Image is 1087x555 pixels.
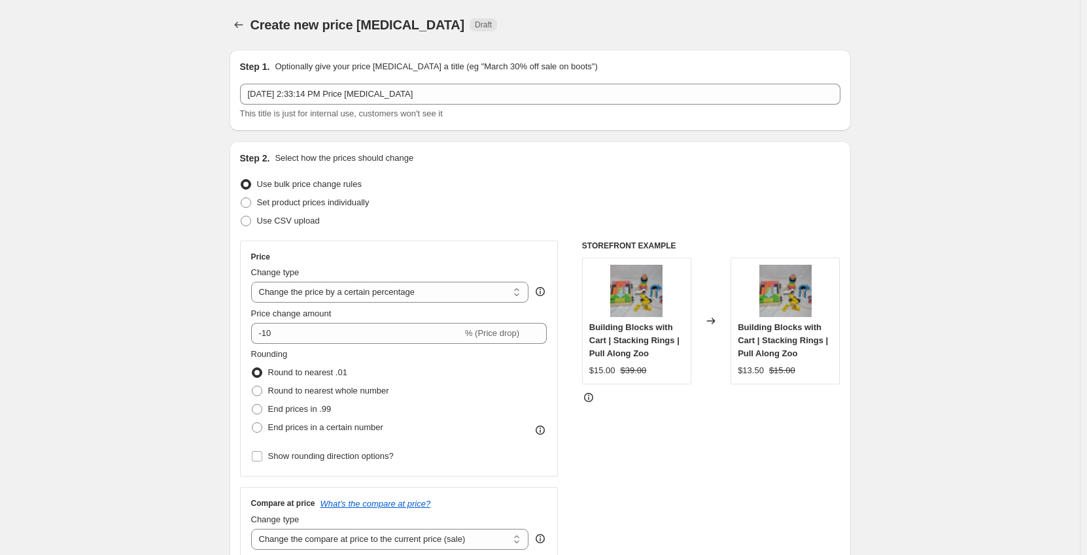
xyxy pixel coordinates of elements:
span: Building Blocks with Cart | Stacking Rings | Pull Along Zoo [589,322,680,358]
img: DSC_0968_80x.JPG [610,265,663,317]
span: Set product prices individually [257,197,370,207]
img: DSC_0968_80x.JPG [759,265,812,317]
span: Round to nearest .01 [268,367,347,377]
div: help [534,285,547,298]
span: Change type [251,514,300,524]
button: What's the compare at price? [320,499,431,509]
div: $15.00 [589,364,615,377]
div: help [534,532,547,545]
span: Change type [251,267,300,277]
h3: Price [251,252,270,262]
span: Show rounding direction options? [268,451,394,461]
h2: Step 1. [240,60,270,73]
input: 30% off holiday sale [240,84,840,105]
input: -15 [251,323,462,344]
h6: STOREFRONT EXAMPLE [582,241,840,251]
strike: $15.00 [769,364,795,377]
h3: Compare at price [251,498,315,509]
span: End prices in a certain number [268,422,383,432]
span: Round to nearest whole number [268,386,389,395]
button: Price change jobs [230,16,248,34]
div: $13.50 [738,364,764,377]
h2: Step 2. [240,152,270,165]
span: Rounding [251,349,288,359]
strike: $39.00 [621,364,647,377]
p: Select how the prices should change [275,152,413,165]
span: Price change amount [251,309,332,318]
span: Use CSV upload [257,216,320,226]
span: Create new price [MEDICAL_DATA] [250,18,465,32]
p: Optionally give your price [MEDICAL_DATA] a title (eg "March 30% off sale on boots") [275,60,597,73]
span: Building Blocks with Cart | Stacking Rings | Pull Along Zoo [738,322,828,358]
span: Use bulk price change rules [257,179,362,189]
span: This title is just for internal use, customers won't see it [240,109,443,118]
span: Draft [475,20,492,30]
span: % (Price drop) [465,328,519,338]
span: End prices in .99 [268,404,332,414]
